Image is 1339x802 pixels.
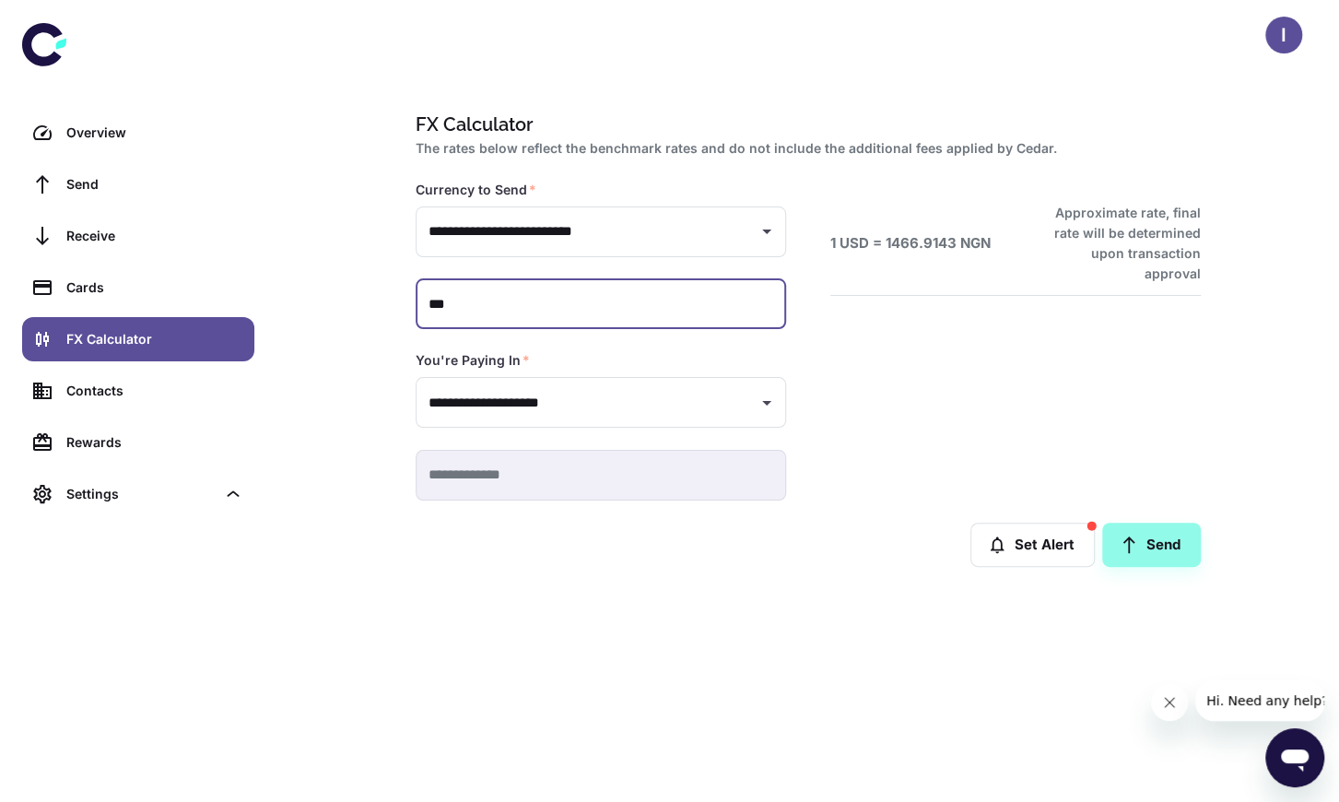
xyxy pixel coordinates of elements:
span: Hi. Need any help? [11,13,133,28]
div: Rewards [66,432,243,453]
label: You're Paying In [416,351,530,370]
button: Open [754,218,780,244]
a: FX Calculator [22,317,254,361]
iframe: Close message [1151,684,1188,721]
div: FX Calculator [66,329,243,349]
div: Contacts [66,381,243,401]
div: Send [66,174,243,195]
a: Receive [22,214,254,258]
button: Set Alert [970,523,1095,567]
div: Overview [66,123,243,143]
a: Contacts [22,369,254,413]
button: I [1265,17,1302,53]
iframe: Button to launch messaging window [1265,728,1324,787]
button: Open [754,390,780,416]
div: Cards [66,277,243,298]
h1: FX Calculator [416,111,1193,138]
div: Settings [22,472,254,516]
iframe: Message from company [1195,680,1324,721]
h6: Approximate rate, final rate will be determined upon transaction approval [1034,203,1201,284]
label: Currency to Send [416,181,536,199]
div: Receive [66,226,243,246]
h6: 1 USD = 1466.9143 NGN [830,233,991,254]
a: Rewards [22,420,254,465]
a: Send [1102,523,1201,567]
div: Settings [66,484,216,504]
a: Send [22,162,254,206]
a: Cards [22,265,254,310]
a: Overview [22,111,254,155]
